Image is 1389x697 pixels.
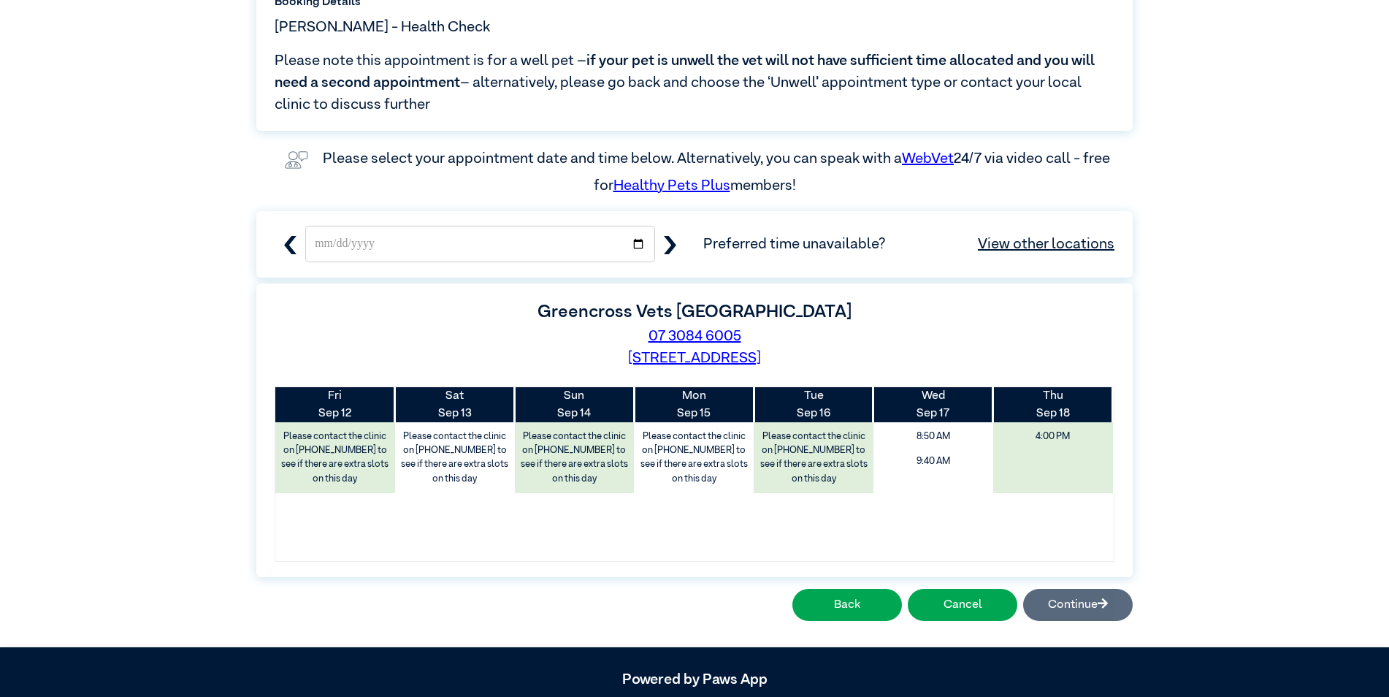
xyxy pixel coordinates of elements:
[275,53,1095,90] span: if your pet is unwell the vet will not have sufficient time allocated and you will need a second ...
[613,178,730,193] a: Healthy Pets Plus
[648,329,741,343] a: 07 3084 6005
[635,426,752,490] label: Please contact the clinic on [PHONE_NUMBER] to see if there are extra slots on this day
[902,151,954,166] a: WebVet
[873,387,993,422] th: Sep 17
[275,387,395,422] th: Sep 12
[628,351,761,365] a: [STREET_ADDRESS]
[993,387,1113,422] th: Sep 18
[703,233,1114,255] span: Preferred time unavailable?
[515,387,635,422] th: Sep 14
[754,387,873,422] th: Sep 16
[879,426,988,447] span: 8:50 AM
[998,426,1108,447] span: 4:00 PM
[279,145,314,175] img: vet
[395,387,515,422] th: Sep 13
[256,671,1133,688] h5: Powered by Paws App
[634,387,754,422] th: Sep 15
[879,451,988,472] span: 9:40 AM
[516,426,633,490] label: Please contact the clinic on [PHONE_NUMBER] to see if there are extra slots on this day
[397,426,513,490] label: Please contact the clinic on [PHONE_NUMBER] to see if there are extra slots on this day
[323,151,1113,192] label: Please select your appointment date and time below. Alternatively, you can speak with a 24/7 via ...
[792,589,902,621] button: Back
[275,16,490,38] span: [PERSON_NAME] - Health Check
[755,426,872,490] label: Please contact the clinic on [PHONE_NUMBER] to see if there are extra slots on this day
[275,50,1114,115] span: Please note this appointment is for a well pet – – alternatively, please go back and choose the ‘...
[277,426,394,490] label: Please contact the clinic on [PHONE_NUMBER] to see if there are extra slots on this day
[978,233,1114,255] a: View other locations
[537,303,852,321] label: Greencross Vets [GEOGRAPHIC_DATA]
[908,589,1017,621] button: Cancel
